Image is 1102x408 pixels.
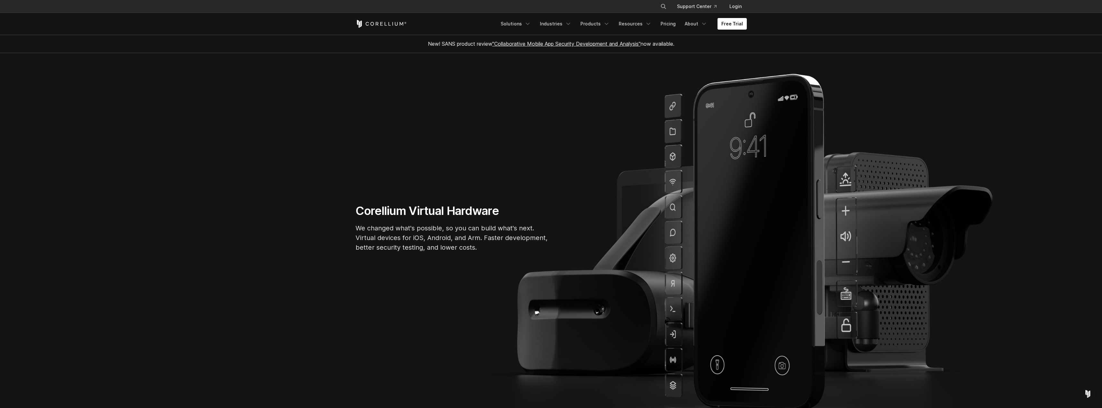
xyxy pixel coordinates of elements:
a: Login [724,1,747,12]
div: Open Intercom Messenger [1080,386,1096,402]
a: Products [577,18,614,30]
div: Navigation Menu [497,18,747,30]
a: Corellium Home [356,20,407,28]
div: Navigation Menu [653,1,747,12]
a: "Collaborative Mobile App Security Development and Analysis" [492,41,641,47]
a: Solutions [497,18,535,30]
span: New! SANS product review now available. [428,41,674,47]
a: About [681,18,711,30]
a: Support Center [672,1,722,12]
p: We changed what's possible, so you can build what's next. Virtual devices for iOS, Android, and A... [356,223,549,252]
a: Free Trial [718,18,747,30]
a: Industries [536,18,575,30]
a: Resources [615,18,655,30]
a: Pricing [657,18,680,30]
button: Search [658,1,669,12]
h1: Corellium Virtual Hardware [356,204,549,218]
